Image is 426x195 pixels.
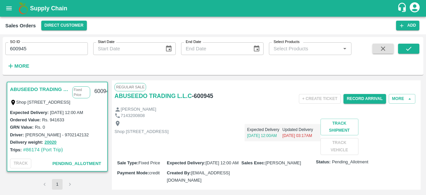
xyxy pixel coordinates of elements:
button: open drawer [1,1,17,16]
nav: pagination navigation [38,179,76,190]
p: Updated Delivery [283,127,318,133]
span: [EMAIL_ADDRESS][DOMAIN_NAME] [167,170,230,183]
label: Shop [STREET_ADDRESS] [16,100,71,105]
button: Select DC [41,21,87,30]
img: logo [17,2,30,15]
span: Pending_Allotment [332,159,368,165]
label: [DATE] 12:00 AM [50,110,83,115]
b: Supply Chain [30,5,67,12]
span: [PERSON_NAME] [266,160,301,165]
label: Sale Type : [117,160,138,165]
button: More [389,94,415,104]
p: 7143200808 [121,113,145,119]
button: Open [340,44,349,53]
input: Start Date [93,42,160,55]
p: Shop [STREET_ADDRESS] [114,129,169,135]
label: Sales Exec : [241,160,265,165]
label: Expected Delivery : [10,110,49,115]
span: [DATE] 12:00 AM [206,160,239,165]
label: GRN Value: [10,125,34,130]
input: Enter SO ID [5,42,88,55]
label: Expected Delivery : [167,160,205,165]
label: Start Date [98,39,114,45]
input: End Date [181,42,248,55]
a: Supply Chain [30,4,397,13]
button: 20020 [45,139,57,146]
label: SO ID [10,39,20,45]
label: Trips: [10,147,22,152]
a: ABUSEEDO TRADING L.L.C [10,85,69,94]
button: Choose date [250,42,263,55]
label: Status: [316,159,330,165]
label: Delivery weight: [10,140,43,145]
label: [PERSON_NAME] - 9702142132 [25,132,89,137]
a: ABUSEEDO TRADING L.L.C [114,91,192,101]
button: Track Shipment [320,119,358,135]
p: [DATE] 03:17AM [283,133,318,139]
div: customer-support [397,2,409,14]
label: Created By : [167,170,191,175]
label: Driver: [10,132,24,137]
p: [PERSON_NAME] [121,106,156,113]
span: Fixed Price [138,160,160,165]
label: Ordered Value: [10,117,41,122]
strong: More [14,63,29,69]
a: #86174 (Port Trip) [23,147,63,152]
label: Rs. 941633 [42,117,64,122]
label: End Date [186,39,201,45]
label: Payment Mode : [117,170,149,175]
span: Regular Sale [114,83,146,91]
button: Record Arrival [343,94,386,104]
p: Fixed Price [72,86,91,98]
div: account of current user [409,1,421,15]
input: Select Products [271,44,338,53]
div: 600945 [90,84,116,99]
label: Rs. 0 [35,125,45,130]
button: Choose date [162,42,175,55]
span: credit [149,170,160,175]
label: Select Products [274,39,300,45]
button: Add [396,21,419,30]
button: page 1 [52,179,63,190]
span: Pending_Allotment [52,161,101,166]
div: Sales Orders [5,21,36,30]
p: Expected Delivery [247,127,283,133]
button: More [5,60,31,72]
h6: - 600945 [192,91,213,101]
p: [DATE] 12:00AM [247,133,283,139]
